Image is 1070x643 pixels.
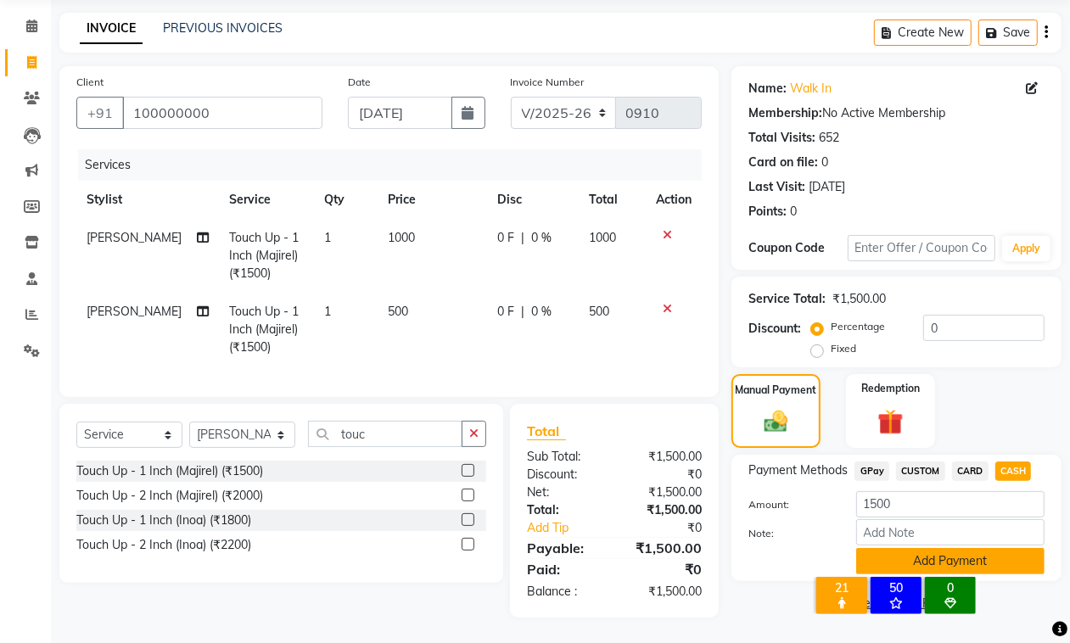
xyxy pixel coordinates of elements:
span: Payment Methods [748,461,848,479]
div: Total: [514,501,614,519]
span: CARD [952,461,989,481]
input: Enter Offer / Coupon Code [848,235,995,261]
input: Search by Name/Mobile/Email/Code [122,97,322,129]
span: 0 % [531,303,552,321]
button: +91 [76,97,124,129]
a: INVOICE [80,14,143,44]
span: 500 [589,304,609,319]
div: ₹0 [614,559,714,579]
label: Date [348,75,371,90]
img: _cash.svg [757,408,795,435]
div: Services [78,149,714,181]
div: ₹0 [631,519,714,537]
label: Client [76,75,104,90]
button: Create New [874,20,972,46]
th: Action [646,181,702,219]
div: 50 [874,580,918,595]
th: Disc [487,181,579,219]
div: Discount: [514,466,614,484]
label: Redemption [861,381,920,396]
label: Note: [736,526,843,541]
span: Touch Up - 1 Inch (Majirel) (₹1500) [229,304,299,355]
div: Touch Up - 1 Inch (Inoa) (₹1800) [76,512,251,529]
span: Touch Up - 1 Inch (Majirel) (₹1500) [229,230,299,281]
div: ₹1,500.00 [614,484,714,501]
span: 0 F [497,229,514,247]
span: 500 [388,304,408,319]
button: Apply [1002,236,1050,261]
div: Last Visit: [748,178,805,196]
span: [PERSON_NAME] [87,230,182,245]
div: ₹1,500.00 [832,290,886,308]
span: CUSTOM [896,461,945,481]
input: Add Note [856,519,1045,545]
input: Amount [856,491,1045,517]
a: Walk In [790,80,832,98]
span: 1 [325,304,332,319]
span: 0 F [497,303,514,321]
th: Stylist [76,181,219,219]
div: No Active Membership [748,104,1045,122]
div: Touch Up - 1 Inch (Majirel) (₹1500) [76,462,263,480]
div: Coupon Code [748,239,847,257]
a: Add Tip [514,519,631,537]
div: Touch Up - 2 Inch (Majirel) (₹2000) [76,487,263,505]
div: 652 [819,129,839,147]
div: 0 [821,154,828,171]
label: Amount: [736,497,843,512]
a: Continue Without Payment [735,595,1058,612]
div: ₹1,500.00 [614,583,714,601]
span: CASH [995,461,1032,481]
button: Add Payment [856,548,1045,574]
div: Sub Total: [514,448,614,466]
span: GPay [854,461,889,481]
label: Percentage [831,319,885,334]
div: ₹1,500.00 [614,538,714,558]
div: Total Visits: [748,129,815,147]
div: Net: [514,484,614,501]
div: Name: [748,80,787,98]
span: | [521,303,524,321]
div: ₹1,500.00 [614,448,714,466]
th: Service [219,181,314,219]
th: Qty [315,181,378,219]
div: Discount: [748,320,801,338]
div: Card on file: [748,154,818,171]
a: PREVIOUS INVOICES [163,20,283,36]
th: Price [378,181,488,219]
div: [DATE] [809,178,845,196]
div: Service Total: [748,290,826,308]
span: Total [527,422,566,440]
div: 0 [790,203,797,221]
label: Invoice Number [511,75,585,90]
img: _gift.svg [870,406,910,438]
span: 0 % [531,229,552,247]
div: Balance : [514,583,614,601]
div: Paid: [514,559,614,579]
span: 1000 [388,230,415,245]
span: | [521,229,524,247]
div: Payable: [514,538,614,558]
div: 21 [820,580,864,595]
button: Save [978,20,1038,46]
label: Manual Payment [736,383,817,398]
label: Fixed [831,341,856,356]
span: 1000 [589,230,616,245]
div: Membership: [748,104,822,122]
span: [PERSON_NAME] [87,304,182,319]
div: ₹1,500.00 [614,501,714,519]
th: Total [579,181,646,219]
input: Search or Scan [308,421,462,447]
div: ₹0 [614,466,714,484]
span: 1 [325,230,332,245]
div: Touch Up - 2 Inch (Inoa) (₹2200) [76,536,251,554]
div: Points: [748,203,787,221]
div: 0 [928,580,972,595]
